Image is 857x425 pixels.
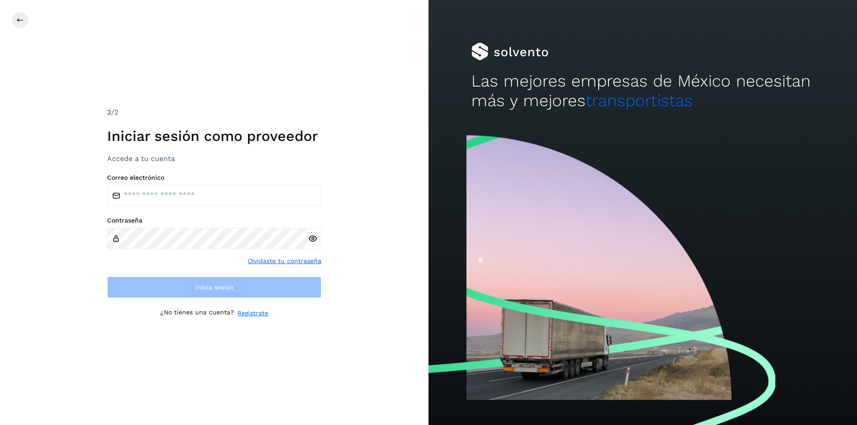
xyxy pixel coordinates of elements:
div: /2 [107,107,321,118]
h3: Accede a tu cuenta [107,154,321,163]
label: Contraseña [107,217,321,224]
p: ¿No tienes una cuenta? [160,309,234,318]
a: Regístrate [237,309,268,318]
span: 2 [107,108,111,116]
span: transportistas [586,91,693,110]
span: Inicia sesión [196,284,233,290]
a: Olvidaste tu contraseña [248,256,321,266]
button: Inicia sesión [107,276,321,298]
label: Correo electrónico [107,174,321,182]
h2: Las mejores empresas de México necesitan más y mejores [471,71,814,111]
h1: Iniciar sesión como proveedor [107,128,321,144]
